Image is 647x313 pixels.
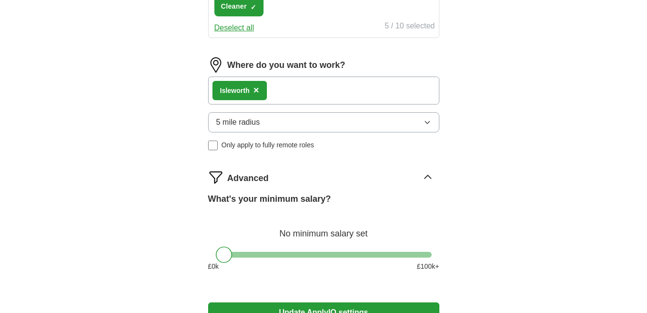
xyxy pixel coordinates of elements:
span: × [253,85,259,95]
img: location.png [208,57,224,73]
label: What's your minimum salary? [208,193,331,206]
span: £ 100 k+ [417,261,439,272]
span: Only apply to fully remote roles [222,140,314,150]
div: No minimum salary set [208,217,439,240]
div: Isleworth [220,86,250,96]
span: £ 0 k [208,261,219,272]
span: 5 mile radius [216,117,260,128]
button: × [253,83,259,98]
span: Advanced [227,172,269,185]
img: filter [208,170,224,185]
button: 5 mile radius [208,112,439,132]
span: Cleaner [221,1,247,12]
input: Only apply to fully remote roles [208,141,218,150]
button: Deselect all [214,22,254,34]
label: Where do you want to work? [227,59,345,72]
span: ✓ [251,3,256,11]
div: 5 / 10 selected [384,20,435,34]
